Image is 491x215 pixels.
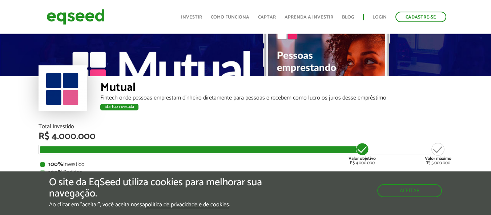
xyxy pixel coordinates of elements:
[349,142,376,165] div: R$ 4.000.000
[349,155,376,162] strong: Valor objetivo
[181,15,202,20] a: Investir
[49,201,285,208] p: Ao clicar em "aceitar", você aceita nossa .
[145,202,229,208] a: política de privacidade e de cookies
[211,15,249,20] a: Como funciona
[48,159,63,169] strong: 100%
[258,15,276,20] a: Captar
[425,142,451,165] div: R$ 5.000.000
[40,170,451,175] div: Pedidos
[48,167,63,177] strong: 100%
[425,155,451,162] strong: Valor máximo
[377,184,442,197] button: Aceitar
[100,104,138,110] div: Startup investida
[342,15,354,20] a: Blog
[285,15,333,20] a: Aprenda a investir
[49,177,285,199] h5: O site da EqSeed utiliza cookies para melhorar sua navegação.
[395,12,446,22] a: Cadastre-se
[39,124,453,130] div: Total Investido
[100,95,453,101] div: Fintech onde pessoas emprestam dinheiro diretamente para pessoas e recebem como lucro os juros de...
[373,15,387,20] a: Login
[39,132,453,141] div: R$ 4.000.000
[40,162,451,167] div: Investido
[100,82,453,95] div: Mutual
[47,7,105,27] img: EqSeed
